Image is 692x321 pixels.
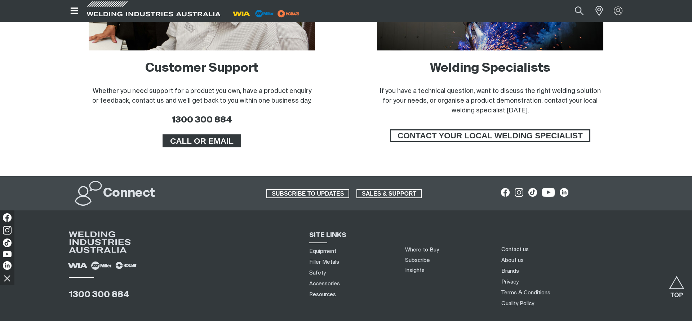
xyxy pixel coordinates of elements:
[501,267,519,275] a: Brands
[357,189,421,199] span: SALES & SUPPORT
[306,246,396,300] nav: Sitemap
[103,186,155,201] h2: Connect
[309,291,336,298] a: Resources
[501,289,550,297] a: Terms & Conditions
[309,280,340,287] a: Accessories
[172,116,232,124] a: 1300 300 884
[501,278,519,286] a: Privacy
[309,258,339,266] a: Filler Metals
[501,246,529,253] a: Contact us
[669,276,685,292] button: Scroll to top
[69,290,129,299] a: 1300 300 884
[356,189,422,199] a: SALES & SUPPORT
[275,8,302,19] img: miller
[164,134,240,147] span: CALL OR EMAIL
[558,3,591,19] input: Product name or item number...
[275,11,302,16] a: miller
[309,232,346,238] span: SITE LINKS
[163,134,241,147] a: CALL OR EMAIL
[309,248,336,255] a: Equipment
[380,88,601,114] span: If you have a technical question, want to discuss the right welding solution for your needs, or o...
[391,129,589,142] span: CONTACT YOUR LOCAL WELDING SPECIALIST
[501,300,534,307] a: Quality Policy
[3,213,12,222] img: Facebook
[309,269,326,277] a: Safety
[3,226,12,235] img: Instagram
[501,257,524,264] a: About us
[3,238,12,247] img: TikTok
[3,251,12,257] img: YouTube
[1,272,13,284] img: hide socials
[266,189,349,199] a: SUBSCRIBE TO UPDATES
[267,189,349,199] span: SUBSCRIBE TO UPDATES
[498,244,636,309] nav: Footer
[430,62,550,75] a: Welding Specialists
[405,247,439,253] a: Where to Buy
[405,268,425,273] a: Insights
[3,261,12,270] img: LinkedIn
[92,88,311,104] span: Whether you need support for a product you own, have a product enquiry or feedback, contact us an...
[145,62,258,75] a: Customer Support
[405,258,430,263] a: Subscribe
[567,3,591,19] button: Search products
[390,129,590,142] a: CONTACT YOUR LOCAL WELDING SPECIALIST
